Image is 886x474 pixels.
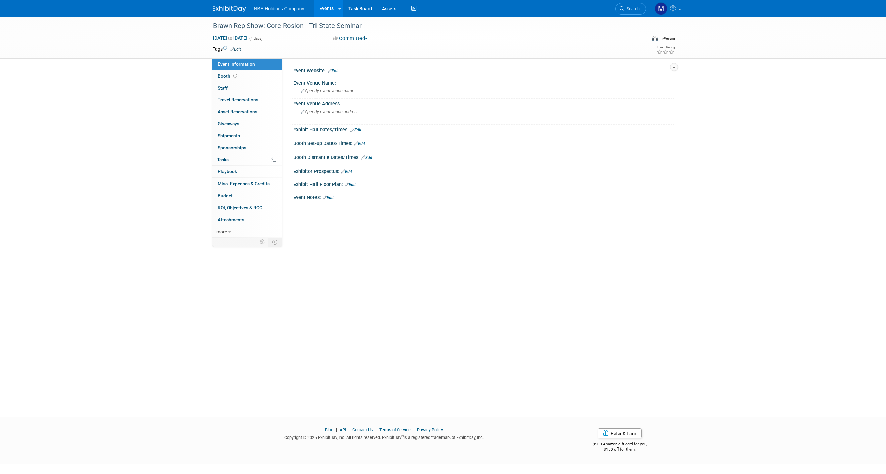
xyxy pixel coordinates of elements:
span: | [412,427,416,432]
span: Giveaways [218,121,239,126]
div: Copyright © 2025 ExhibitDay, Inc. All rights reserved. ExhibitDay is a registered trademark of Ex... [213,433,556,441]
div: Exhibitor Prospectus: [293,166,674,175]
span: Event Information [218,61,255,67]
td: Personalize Event Tab Strip [257,238,268,246]
span: Search [624,6,640,11]
a: Blog [325,427,333,432]
a: Edit [361,155,372,160]
a: Contact Us [352,427,373,432]
a: ROI, Objectives & ROO [212,202,282,214]
button: Committed [331,35,370,42]
div: Event Venue Address: [293,99,674,107]
span: Attachments [218,217,244,222]
a: Edit [354,141,365,146]
span: | [374,427,378,432]
a: Shipments [212,130,282,142]
sup: ® [401,434,404,438]
a: Giveaways [212,118,282,130]
span: Specify event venue address [301,109,358,114]
span: Misc. Expenses & Credits [218,181,270,186]
span: | [334,427,339,432]
a: Edit [345,182,356,187]
a: Edit [341,169,352,174]
a: Staff [212,82,282,94]
a: Privacy Policy [417,427,443,432]
div: Booth Dismantle Dates/Times: [293,152,674,161]
a: Travel Reservations [212,94,282,106]
a: Misc. Expenses & Credits [212,178,282,190]
span: | [347,427,351,432]
div: Exhibit Hall Floor Plan: [293,179,674,188]
div: Event Format [607,35,675,45]
a: Attachments [212,214,282,226]
span: Specify event venue name [301,88,354,93]
span: Shipments [218,133,240,138]
img: ExhibitDay [213,6,246,12]
span: Asset Reservations [218,109,257,114]
div: Event Rating [657,46,675,49]
td: Toggle Event Tabs [268,238,282,246]
a: Playbook [212,166,282,177]
a: Search [615,3,646,15]
div: Event Website: [293,66,674,74]
div: Brawn Rep Show: Core-Rosion - Tri-State Seminar [211,20,636,32]
a: Budget [212,190,282,202]
span: Booth not reserved yet [232,73,238,78]
a: Terms of Service [379,427,411,432]
span: Playbook [218,169,237,174]
img: Format-Inperson.png [652,36,658,41]
a: Event Information [212,58,282,70]
div: $500 Amazon gift card for you, [566,437,674,452]
div: $150 off for them. [566,447,674,452]
a: API [340,427,346,432]
div: Event Venue Name: [293,78,674,86]
div: Booth Set-up Dates/Times: [293,138,674,147]
span: Tasks [217,157,229,162]
a: Edit [350,128,361,132]
td: Tags [213,46,241,52]
span: ROI, Objectives & ROO [218,205,262,210]
span: NBE Holdings Company [254,6,304,11]
div: Event Notes: [293,192,674,201]
a: Sponsorships [212,142,282,154]
span: Staff [218,85,228,91]
span: [DATE] [DATE] [213,35,248,41]
a: Edit [323,195,334,200]
a: more [212,226,282,238]
span: to [227,35,233,41]
span: Booth [218,73,238,79]
span: more [216,229,227,234]
span: Budget [218,193,233,198]
span: Travel Reservations [218,97,258,102]
div: In-Person [659,36,675,41]
a: Refer & Earn [598,428,642,438]
a: Edit [230,47,241,52]
a: Asset Reservations [212,106,282,118]
img: Morgan Goddard [655,2,667,15]
a: Tasks [212,154,282,166]
span: (4 days) [249,36,263,41]
div: Exhibit Hall Dates/Times: [293,125,674,133]
a: Booth [212,70,282,82]
a: Edit [328,69,339,73]
span: Sponsorships [218,145,246,150]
